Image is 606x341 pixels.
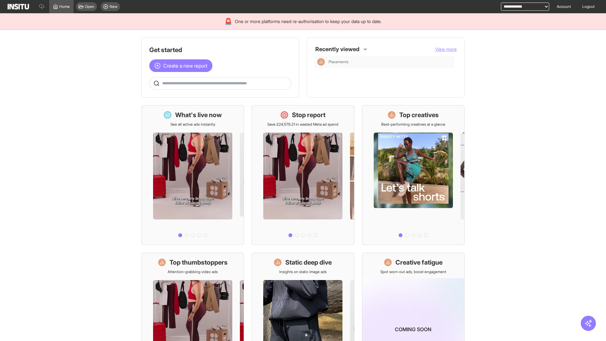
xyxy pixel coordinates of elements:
[8,4,29,9] img: Logo
[85,4,94,9] span: Open
[267,122,338,127] p: Save £24,579.21 in wasted Meta ad spend
[163,62,207,69] span: Create a new report
[399,111,439,119] h1: Top creatives
[235,18,382,25] span: One or more platforms need re-authorisation to keep your data up to date.
[170,122,215,127] p: See all active ads instantly
[285,258,332,267] h1: Static deep dive
[141,105,244,245] a: What's live nowSee all active ads instantly
[317,58,325,66] div: Insights
[175,111,222,119] h1: What's live now
[168,269,218,274] p: Attention-grabbing video ads
[110,4,117,9] span: New
[329,59,452,64] span: Placements
[149,45,291,54] h1: Get started
[381,122,445,127] p: Best-performing creatives at a glance
[435,46,457,52] button: View more
[292,111,325,119] h1: Stop report
[279,269,327,274] p: Insights on static image ads
[169,258,228,267] h1: Top thumbstoppers
[224,17,232,26] div: 🚨
[329,59,348,64] span: Placements
[149,59,212,72] button: Create a new report
[252,105,354,245] a: Stop reportSave £24,579.21 in wasted Meta ad spend
[59,4,70,9] span: Home
[362,105,465,245] a: Top creativesBest-performing creatives at a glance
